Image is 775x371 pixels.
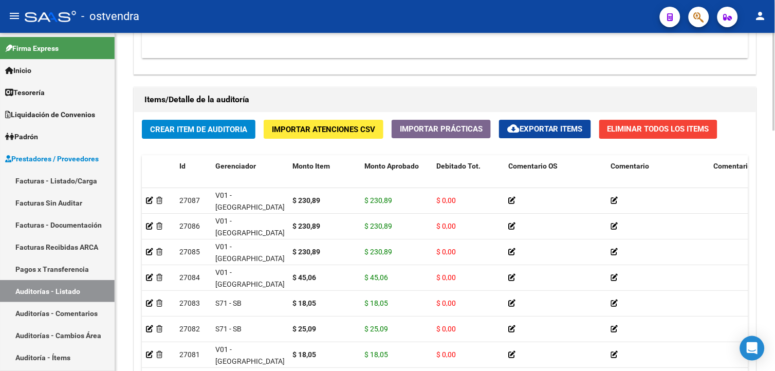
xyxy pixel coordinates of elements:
[436,222,456,230] span: $ 0,00
[364,222,392,230] span: $ 230,89
[215,299,242,307] span: S71 - SB
[436,248,456,256] span: $ 0,00
[179,325,200,333] span: 27082
[5,153,99,164] span: Prestadores / Proveedores
[142,120,255,139] button: Crear Item de Auditoria
[81,5,139,28] span: - ostvendra
[507,124,583,134] span: Exportar Items
[179,299,200,307] span: 27083
[436,162,481,170] span: Debitado Tot.
[211,155,288,200] datatable-header-cell: Gerenciador
[264,120,383,139] button: Importar Atenciones CSV
[436,350,456,359] span: $ 0,00
[364,350,388,359] span: $ 18,05
[292,162,330,170] span: Monto Item
[611,162,650,170] span: Comentario
[288,155,360,200] datatable-header-cell: Monto Item
[179,350,200,359] span: 27081
[436,196,456,205] span: $ 0,00
[292,299,316,307] strong: $ 18,05
[292,248,320,256] strong: $ 230,89
[215,191,285,211] span: V01 - [GEOGRAPHIC_DATA]
[179,273,200,282] span: 27084
[432,155,504,200] datatable-header-cell: Debitado Tot.
[272,125,375,134] span: Importar Atenciones CSV
[392,120,491,138] button: Importar Prácticas
[507,122,520,135] mat-icon: cloud_download
[144,91,746,108] h1: Items/Detalle de la auditoría
[364,196,392,205] span: $ 230,89
[292,350,316,359] strong: $ 18,05
[400,124,483,134] span: Importar Prácticas
[5,43,59,54] span: Firma Express
[436,299,456,307] span: $ 0,00
[5,65,31,76] span: Inicio
[150,125,247,134] span: Crear Item de Auditoria
[215,345,285,365] span: V01 - [GEOGRAPHIC_DATA]
[292,273,316,282] strong: $ 45,06
[179,222,200,230] span: 27086
[499,120,591,138] button: Exportar Items
[360,155,432,200] datatable-header-cell: Monto Aprobado
[364,162,419,170] span: Monto Aprobado
[5,131,38,142] span: Padrón
[215,325,242,333] span: S71 - SB
[607,124,709,134] span: Eliminar Todos los Items
[364,299,388,307] span: $ 18,05
[508,162,558,170] span: Comentario OS
[292,325,316,333] strong: $ 25,09
[292,222,320,230] strong: $ 230,89
[215,243,285,263] span: V01 - [GEOGRAPHIC_DATA]
[364,248,392,256] span: $ 230,89
[599,120,717,139] button: Eliminar Todos los Items
[215,217,285,237] span: V01 - [GEOGRAPHIC_DATA]
[292,196,320,205] strong: $ 230,89
[436,273,456,282] span: $ 0,00
[607,155,710,200] datatable-header-cell: Comentario
[740,336,765,361] div: Open Intercom Messenger
[436,325,456,333] span: $ 0,00
[754,10,767,22] mat-icon: person
[5,87,45,98] span: Tesorería
[179,196,200,205] span: 27087
[179,162,186,170] span: Id
[215,162,256,170] span: Gerenciador
[364,325,388,333] span: $ 25,09
[5,109,95,120] span: Liquidación de Convenios
[215,268,285,288] span: V01 - [GEOGRAPHIC_DATA]
[364,273,388,282] span: $ 45,06
[8,10,21,22] mat-icon: menu
[175,155,211,200] datatable-header-cell: Id
[179,248,200,256] span: 27085
[504,155,607,200] datatable-header-cell: Comentario OS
